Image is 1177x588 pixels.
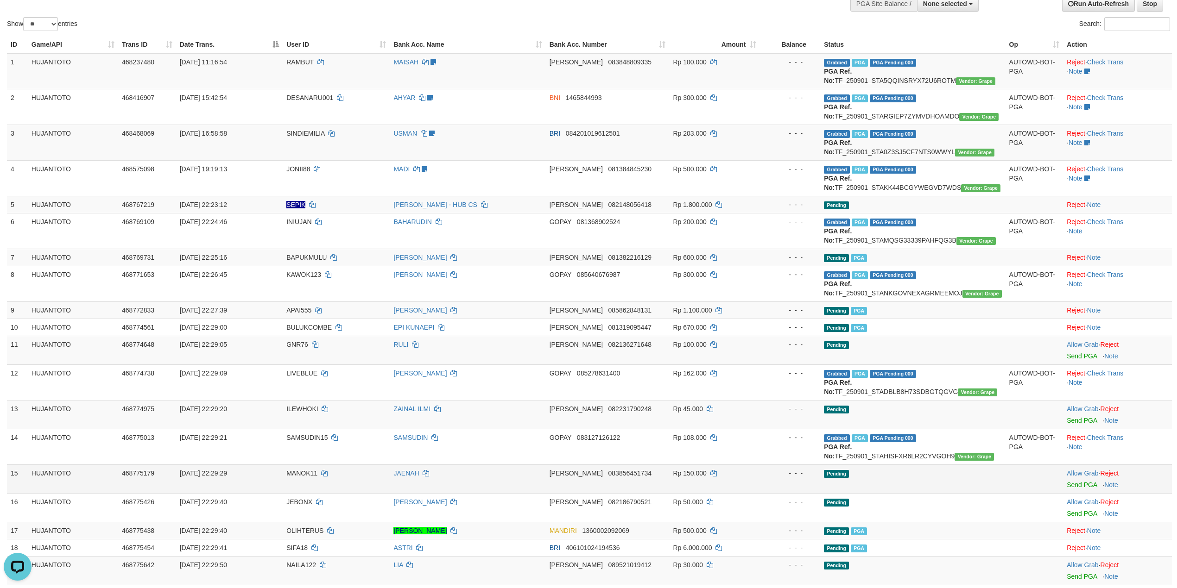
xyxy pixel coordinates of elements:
[28,336,118,364] td: HUJANTOTO
[852,59,868,67] span: Marked by aeovivi
[1067,271,1085,278] a: Reject
[1104,481,1118,488] a: Note
[550,130,560,137] span: BRI
[824,341,849,349] span: Pending
[1101,498,1119,506] a: Reject
[870,130,916,138] span: PGA Pending
[393,434,428,441] a: SAMSUDIN
[1006,125,1063,160] td: AUTOWD-BOT-PGA
[1063,364,1172,400] td: · ·
[764,164,817,174] div: - - -
[180,218,227,225] span: [DATE] 22:24:46
[7,364,28,400] td: 12
[1101,469,1119,477] a: Reject
[1087,130,1124,137] a: Check Trans
[28,160,118,196] td: HUJANTOTO
[286,271,321,278] span: KAWOK123
[870,94,916,102] span: PGA Pending
[28,53,118,89] td: HUJANTOTO
[824,280,852,297] b: PGA Ref. No:
[820,53,1005,89] td: TF_250901_STA5QQINSRYX72U6ROTM
[1006,429,1063,464] td: AUTOWD-BOT-PGA
[1067,130,1085,137] a: Reject
[851,324,867,332] span: Marked by aeoiskan
[393,94,415,101] a: AHYAR
[550,271,571,278] span: GOPAY
[1067,481,1097,488] a: Send PGA
[7,160,28,196] td: 4
[820,364,1005,400] td: TF_250901_STADBLB8H73SDBGTQGVG
[7,429,28,464] td: 14
[1063,249,1172,266] td: ·
[764,404,817,413] div: - - -
[764,93,817,102] div: - - -
[180,130,227,137] span: [DATE] 16:58:58
[393,405,430,413] a: ZAINAL ILMI
[180,201,227,208] span: [DATE] 22:23:12
[852,370,868,378] span: Marked by aeofett
[1087,94,1124,101] a: Check Trans
[393,271,447,278] a: [PERSON_NAME]
[764,200,817,209] div: - - -
[286,58,314,66] span: RAMBUT
[1063,53,1172,89] td: · ·
[122,434,154,441] span: 468775013
[566,130,620,137] span: Copy 084201019612501 to clipboard
[1063,319,1172,336] td: ·
[760,36,821,53] th: Balance
[122,218,154,225] span: 468769109
[550,201,603,208] span: [PERSON_NAME]
[1087,254,1101,261] a: Note
[550,369,571,377] span: GOPAY
[1063,125,1172,160] td: · ·
[824,227,852,244] b: PGA Ref. No:
[1087,527,1101,534] a: Note
[1006,89,1063,125] td: AUTOWD-BOT-PGA
[1101,561,1119,569] a: Reject
[1067,498,1098,506] a: Allow Grab
[1067,341,1100,348] span: ·
[824,271,850,279] span: Grabbed
[566,94,602,101] span: Copy 1465844993 to clipboard
[852,166,868,174] span: Marked by aeosyak
[28,319,118,336] td: HUJANTOTO
[180,369,227,377] span: [DATE] 22:29:09
[286,130,324,137] span: SINDIEMILIA
[1063,213,1172,249] td: · ·
[824,59,850,67] span: Grabbed
[1069,175,1082,182] a: Note
[820,429,1005,464] td: TF_250901_STAHISFXR6LR2CYVGOH9
[7,213,28,249] td: 6
[550,94,560,101] span: BNI
[7,400,28,429] td: 13
[1067,369,1085,377] a: Reject
[28,213,118,249] td: HUJANTOTO
[1067,417,1097,424] a: Send PGA
[28,249,118,266] td: HUJANTOTO
[870,59,916,67] span: PGA Pending
[28,429,118,464] td: HUJANTOTO
[820,36,1005,53] th: Status
[1067,58,1085,66] a: Reject
[764,306,817,315] div: - - -
[1087,544,1101,551] a: Note
[1087,201,1101,208] a: Note
[28,196,118,213] td: HUJANTOTO
[1067,527,1085,534] a: Reject
[608,405,652,413] span: Copy 082231790248 to clipboard
[1063,336,1172,364] td: ·
[824,307,849,315] span: Pending
[1101,405,1119,413] a: Reject
[870,271,916,279] span: PGA Pending
[393,165,410,173] a: MADI
[820,125,1005,160] td: TF_250901_STA0Z3SJ5CF7NTS0WWYL
[673,369,706,377] span: Rp 162.000
[122,271,154,278] span: 468771653
[1067,573,1097,580] a: Send PGA
[673,130,706,137] span: Rp 203.000
[959,113,999,121] span: Vendor URL: https://settle31.1velocity.biz
[673,201,712,208] span: Rp 1.800.000
[870,219,916,226] span: PGA Pending
[1067,434,1085,441] a: Reject
[1067,201,1085,208] a: Reject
